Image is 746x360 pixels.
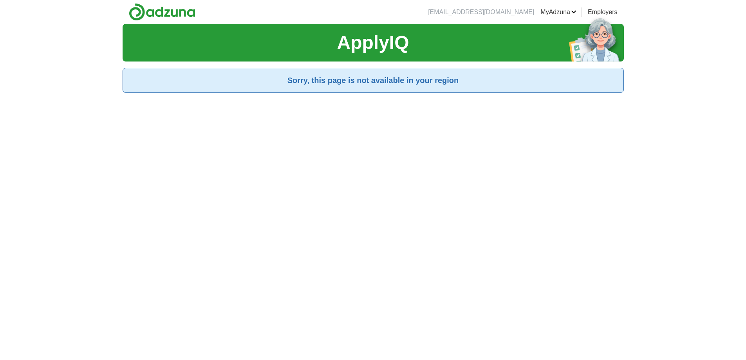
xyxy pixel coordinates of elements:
a: Employers [588,7,618,17]
li: [EMAIL_ADDRESS][DOMAIN_NAME] [428,7,534,17]
img: Adzuna logo [129,3,195,21]
h1: ApplyIQ [337,29,409,57]
a: MyAdzuna [540,7,576,17]
h2: Sorry, this page is not available in your region [129,74,617,86]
